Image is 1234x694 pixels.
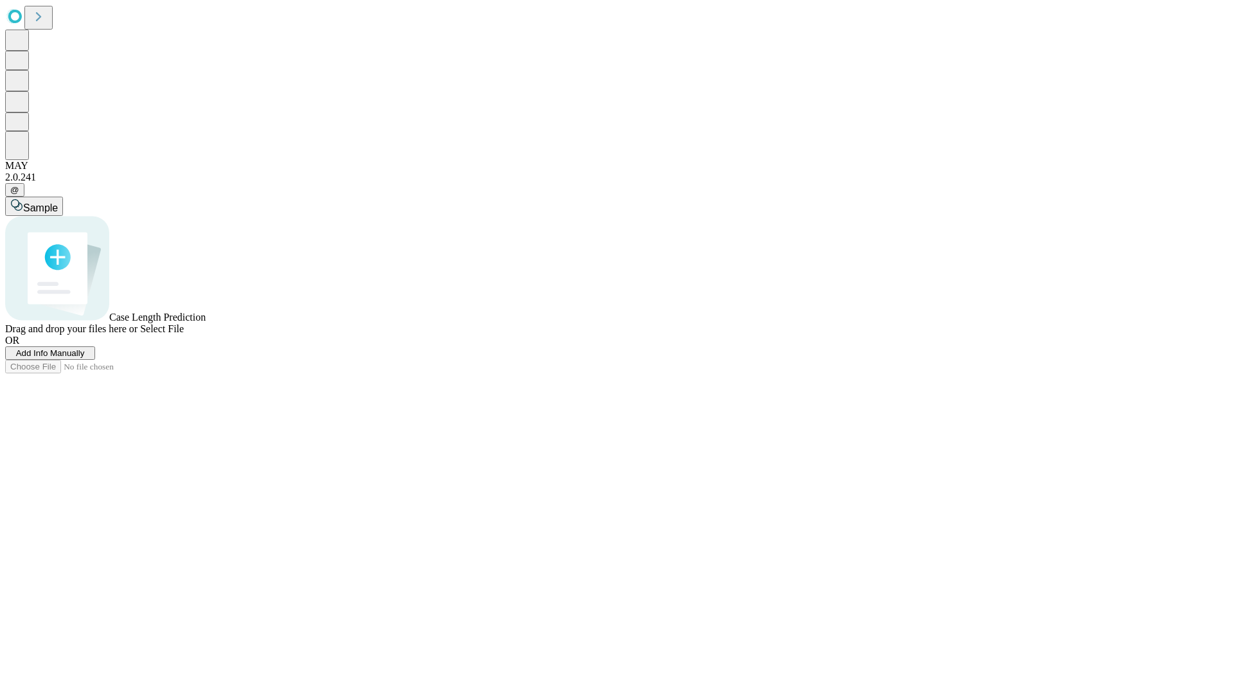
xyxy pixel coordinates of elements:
div: MAY [5,160,1229,172]
span: Select File [140,323,184,334]
span: Sample [23,202,58,213]
span: @ [10,185,19,195]
span: Case Length Prediction [109,312,206,323]
button: @ [5,183,24,197]
span: OR [5,335,19,346]
button: Sample [5,197,63,216]
button: Add Info Manually [5,346,95,360]
span: Drag and drop your files here or [5,323,138,334]
div: 2.0.241 [5,172,1229,183]
span: Add Info Manually [16,348,85,358]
